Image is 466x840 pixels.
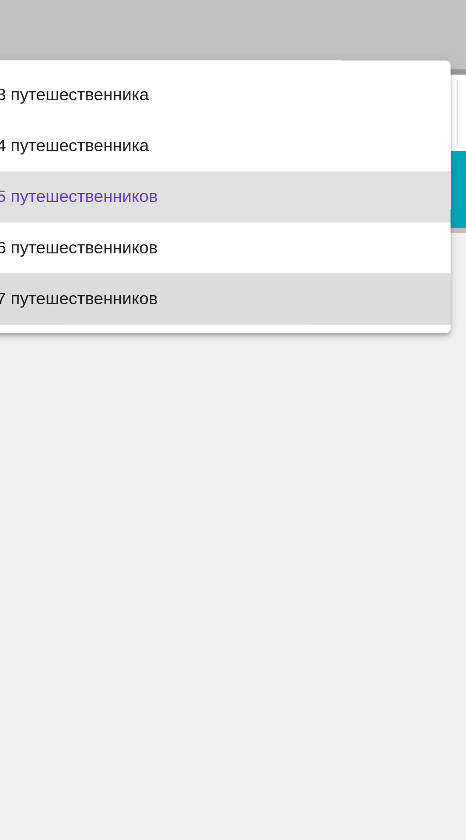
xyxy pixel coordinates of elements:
font: 6 путешественников [32,324,104,332]
font: 7 путешественников [32,347,104,355]
font: 3 путешественника [32,256,100,264]
iframe: Кнопка запуска окна обмена сообщениями [428,802,458,832]
font: 5 путешественников [32,301,104,309]
font: 4 путешественника [32,279,100,287]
